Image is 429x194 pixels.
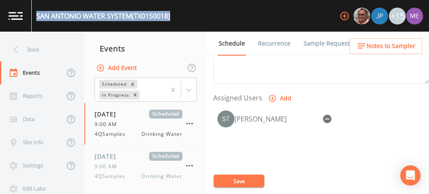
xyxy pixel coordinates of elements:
[149,110,182,119] span: Scheduled
[350,38,422,54] button: Notes to Sampler
[141,172,182,180] span: Drinking Water
[130,91,140,100] div: Remove In Progress
[84,145,207,187] a: [DATE]Scheduled9:00 AM4QSamplesDrinking Water
[213,93,262,103] label: Assigned Users
[400,165,421,186] div: Open Intercom Messenger
[217,110,234,127] img: c0670e89e469b6405363224a5fca805c
[406,8,423,24] img: d4d65db7c401dd99d63b7ad86343d265
[141,130,182,138] span: Drinking Water
[217,32,246,56] a: Schedule
[364,32,400,55] a: COC Details
[149,152,182,161] span: Scheduled
[353,8,370,24] img: e2d790fa78825a4bb76dcb6ab311d44c
[95,152,122,161] span: [DATE]
[214,175,264,187] button: Save
[95,163,122,170] span: 9:00 AM
[95,130,130,138] span: 4QSamples
[257,32,292,55] a: Recurrence
[95,60,140,76] button: Add Event
[128,80,137,89] div: Remove Scheduled
[95,110,122,119] span: [DATE]
[99,91,130,100] div: In Progress
[95,121,122,128] span: 9:00 AM
[389,8,406,24] div: +15
[367,41,415,51] span: Notes to Sampler
[84,103,207,145] a: [DATE]Scheduled9:00 AM4QSamplesDrinking Water
[217,55,237,79] a: Forms
[266,91,295,106] button: Add
[371,8,388,24] div: Joshua gere Paul
[302,32,354,55] a: Sample Requests
[371,8,388,24] img: 41241ef155101aa6d92a04480b0d0000
[36,11,170,21] div: SAN ANTONIO WATER SYSTEM (TX0150018)
[353,8,371,24] div: Mike Franklin
[95,172,130,180] span: 4QSamples
[8,12,23,20] img: logo
[99,80,128,89] div: Scheduled
[84,38,207,59] div: Events
[234,114,319,124] div: [PERSON_NAME]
